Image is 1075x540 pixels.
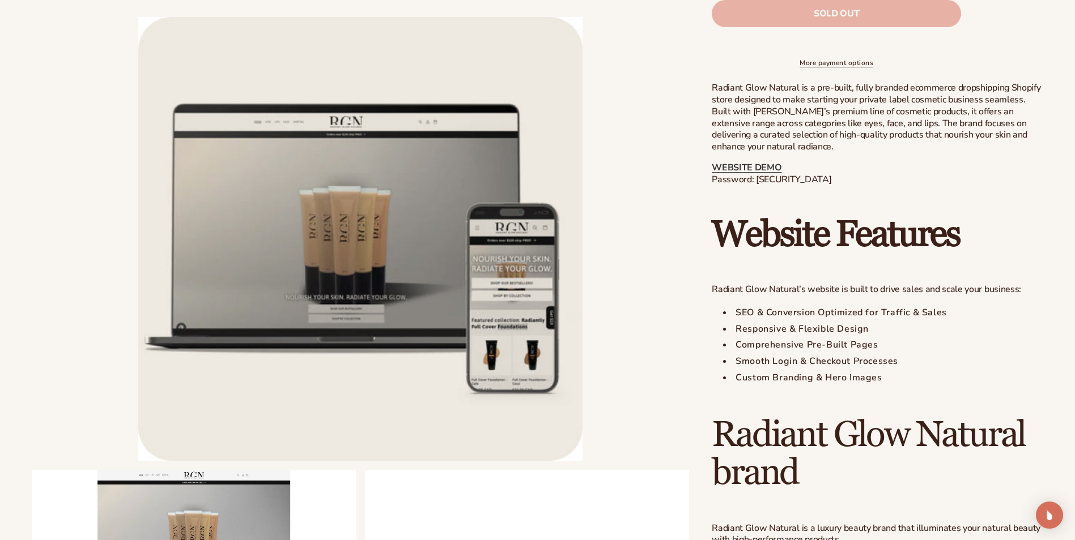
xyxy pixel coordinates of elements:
strong: Website Features [712,212,960,256]
p: Radiant Glow Natural is a pre-built, fully branded ecommerce dropshipping Shopify store designed ... [712,82,1043,153]
span: Smooth Login & Checkout Processes [736,355,898,367]
a: More payment options [712,58,961,68]
div: Open Intercom Messenger [1036,502,1063,529]
p: Password: [SECURITY_DATA] [712,162,1043,186]
span: SEO & Conversion Optimized for Traffic & Sales [736,306,947,319]
a: WEBSITE DEMO [712,161,781,174]
p: Radiant Glow Natural’s website is built to drive sales and scale your business: [712,284,1043,295]
span: Sold out [814,9,859,18]
span: Responsive & Flexible Design [736,323,869,335]
span: Custom Branding & Hero Images [736,371,882,384]
h2: Radiant Glow Natural brand [712,416,1043,492]
span: Comprehensive Pre-Built Pages [736,338,878,351]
